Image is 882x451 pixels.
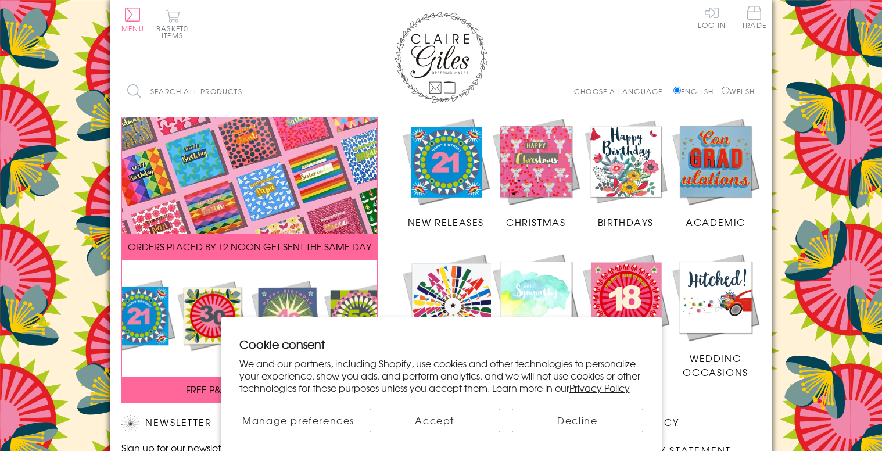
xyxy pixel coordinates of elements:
input: Welsh [722,87,729,94]
span: 0 items [162,23,188,41]
button: Menu [121,8,144,32]
span: Birthdays [598,215,654,229]
button: Decline [512,409,643,432]
button: Basket0 items [156,9,188,39]
input: Search all products [121,78,325,105]
a: Trade [742,6,766,31]
a: Academic [671,117,761,230]
a: Log In [698,6,726,28]
a: Privacy Policy [569,381,630,395]
h2: Cookie consent [239,336,643,352]
span: Manage preferences [242,413,354,427]
span: Christmas [506,215,565,229]
span: Trade [742,6,766,28]
a: Birthdays [581,117,671,230]
a: Congratulations [401,252,505,380]
input: Search [313,78,325,105]
a: Sympathy [491,252,581,365]
span: Academic [686,215,745,229]
a: Age Cards [581,252,671,365]
button: Accept [370,409,500,432]
label: Welsh [722,86,755,96]
h2: Newsletter [121,415,319,432]
a: Wedding Occasions [671,252,761,379]
input: English [673,87,681,94]
span: Menu [121,23,144,34]
button: Manage preferences [239,409,358,432]
a: Christmas [491,117,581,230]
span: Wedding Occasions [683,351,748,379]
span: FREE P&P ON ALL UK ORDERS [186,382,314,396]
label: English [673,86,719,96]
span: ORDERS PLACED BY 12 NOON GET SENT THE SAME DAY [128,239,371,253]
p: Choose a language: [574,86,671,96]
p: We and our partners, including Shopify, use cookies and other technologies to personalize your ex... [239,357,643,393]
span: New Releases [408,215,484,229]
img: Claire Giles Greetings Cards [395,12,487,103]
a: New Releases [401,117,491,230]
